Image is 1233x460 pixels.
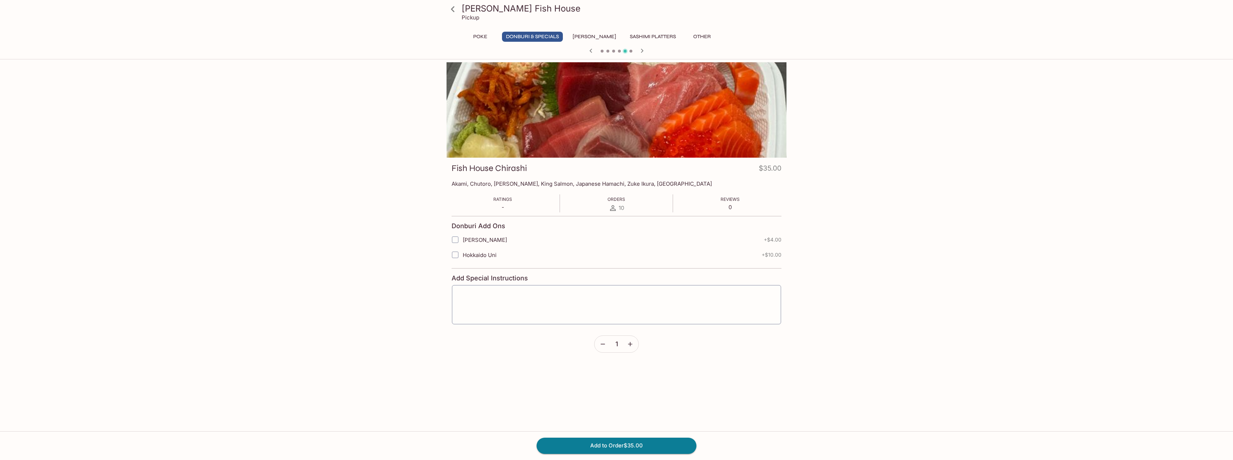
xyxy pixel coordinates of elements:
[452,274,781,282] h4: Add Special Instructions
[493,204,512,211] p: -
[447,62,786,158] div: Fish House Chirashi
[463,252,497,258] span: Hokkaido Uni
[764,237,781,243] span: + $4.00
[759,163,781,177] h4: $35.00
[462,3,784,14] h3: [PERSON_NAME] Fish House
[721,204,740,211] p: 0
[452,163,527,174] h3: Fish House Chirashi
[607,197,625,202] span: Orders
[569,32,620,42] button: [PERSON_NAME]
[464,32,496,42] button: Poke
[463,236,507,243] span: [PERSON_NAME]
[626,32,680,42] button: Sashimi Platters
[619,204,624,211] span: 10
[537,438,696,454] button: Add to Order$35.00
[462,14,479,21] p: Pickup
[721,197,740,202] span: Reviews
[452,222,505,230] h4: Donburi Add Ons
[615,340,618,348] span: 1
[452,180,781,187] p: Akami, Chutoro, [PERSON_NAME], King Salmon, Japanese Hamachi, Zuke Ikura, [GEOGRAPHIC_DATA]
[762,252,781,258] span: + $10.00
[493,197,512,202] span: Ratings
[502,32,563,42] button: Donburi & Specials
[686,32,718,42] button: Other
